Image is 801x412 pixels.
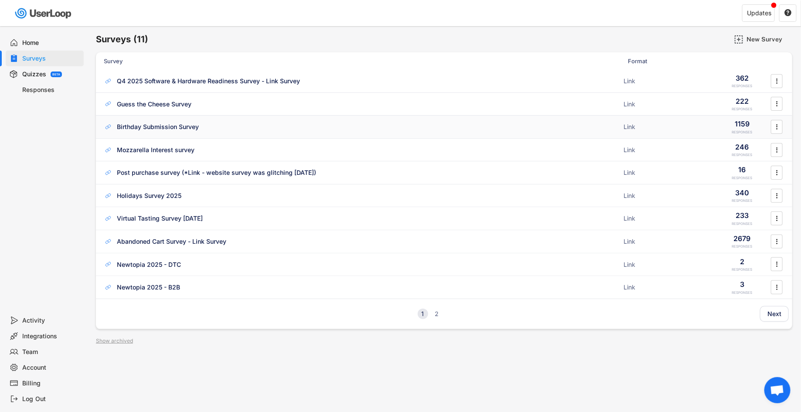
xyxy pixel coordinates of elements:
[117,283,180,292] div: Newtopia 2025 - B2B
[23,39,80,47] div: Home
[736,73,749,83] div: 362
[776,168,778,177] text: 
[23,54,80,63] div: Surveys
[624,191,711,200] div: Link
[736,211,749,220] div: 233
[776,191,778,200] text: 
[776,99,778,109] text: 
[732,267,753,272] div: RESPONSES
[624,100,711,109] div: Link
[746,35,790,43] div: New Survey
[628,57,715,65] div: Format
[117,237,226,246] div: Abandoned Cart Survey - Link Survey
[732,198,753,203] div: RESPONSES
[773,281,781,294] button: 
[740,279,744,289] div: 3
[776,76,778,85] text: 
[773,235,781,248] button: 
[732,130,753,135] div: RESPONSES
[624,283,711,292] div: Link
[732,107,753,112] div: RESPONSES
[776,145,778,154] text: 
[624,77,711,85] div: Link
[624,123,711,131] div: Link
[23,86,80,94] div: Responses
[764,377,791,403] div: Open chat
[732,84,753,89] div: RESPONSES
[117,214,203,223] div: Virtual Tasting Survey [DATE]
[117,100,191,109] div: Guess the Cheese Survey
[13,4,75,22] img: userloop-logo-01.svg
[23,317,80,325] div: Activity
[736,142,749,152] div: 246
[104,57,623,65] div: Survey
[117,77,300,85] div: Q4 2025 Software & Hardware Readiness Survey - Link Survey
[736,96,749,106] div: 222
[773,120,781,133] button: 
[784,9,792,17] button: 
[773,143,781,157] button: 
[735,119,750,129] div: 1159
[784,9,791,17] text: 
[52,73,60,76] div: BETA
[776,122,778,131] text: 
[23,379,80,388] div: Billing
[117,123,199,131] div: Birthday Submission Survey
[732,221,753,226] div: RESPONSES
[418,311,428,317] div: 1
[624,214,711,223] div: Link
[776,237,778,246] text: 
[732,153,753,157] div: RESPONSES
[732,176,753,180] div: RESPONSES
[624,146,711,154] div: Link
[22,70,46,78] div: Quizzes
[23,395,80,403] div: Log Out
[624,168,711,177] div: Link
[773,212,781,225] button: 
[117,168,316,177] div: Post purchase survey (*Link - website survey was glitching [DATE])
[432,311,442,317] div: 2
[773,189,781,202] button: 
[734,234,751,243] div: 2679
[739,165,746,174] div: 16
[776,260,778,269] text: 
[732,244,753,249] div: RESPONSES
[747,10,771,16] div: Updates
[624,260,711,269] div: Link
[96,338,133,344] div: Show archived
[23,364,80,372] div: Account
[117,146,194,154] div: Mozzarella Interest survey
[773,166,781,179] button: 
[23,348,80,356] div: Team
[776,214,778,223] text: 
[773,258,781,271] button: 
[23,332,80,340] div: Integrations
[734,35,743,44] img: AddMajor.svg
[773,97,781,110] button: 
[760,306,789,322] button: Next
[740,257,744,266] div: 2
[773,75,781,88] button: 
[117,260,181,269] div: Newtopia 2025 - DTC
[624,237,711,246] div: Link
[735,188,749,197] div: 340
[96,34,148,45] h6: Surveys (11)
[732,290,753,295] div: RESPONSES
[117,191,181,200] div: Holidays Survey 2025
[776,283,778,292] text: 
